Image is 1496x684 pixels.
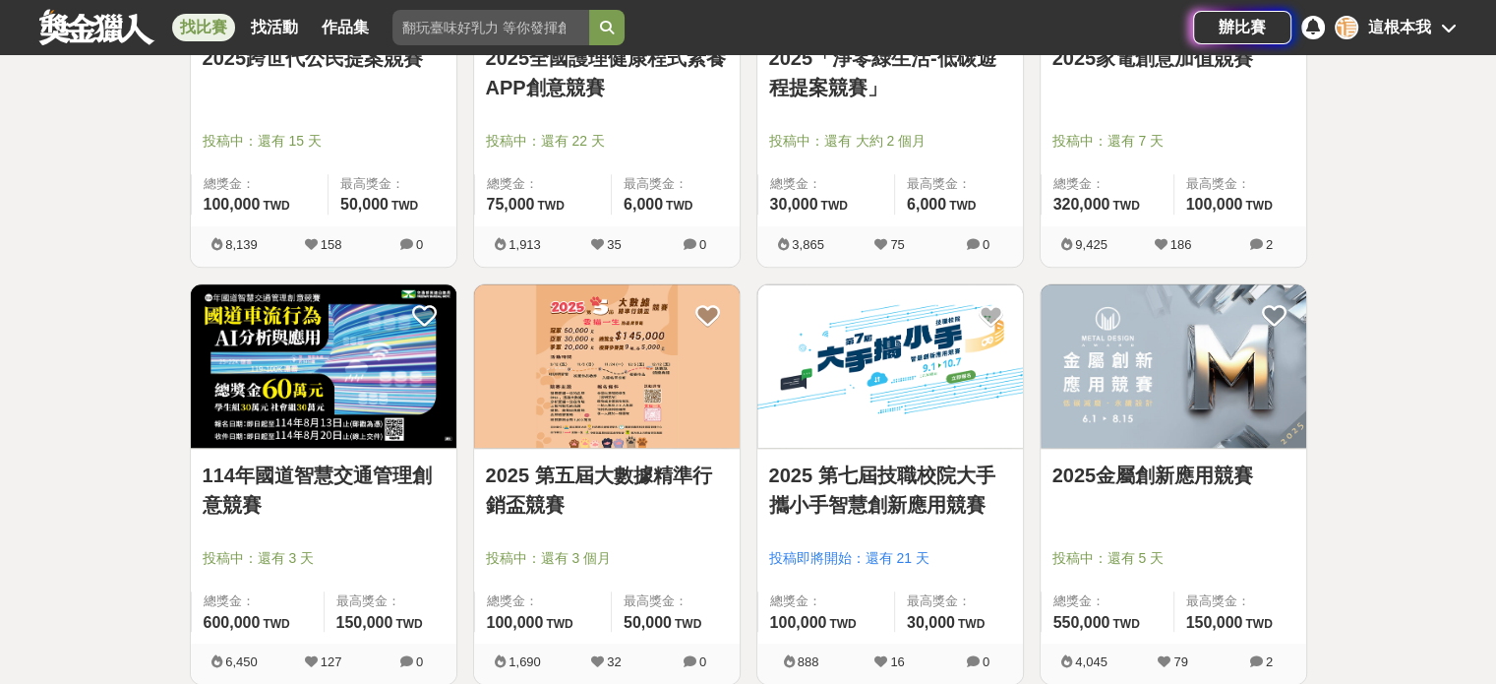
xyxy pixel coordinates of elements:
[487,591,599,611] span: 總獎金：
[699,654,706,669] span: 0
[1266,654,1273,669] span: 2
[546,617,572,631] span: TWD
[321,237,342,252] span: 158
[336,591,445,611] span: 最高獎金：
[340,196,389,213] span: 50,000
[225,237,258,252] span: 8,139
[336,614,393,631] span: 150,000
[474,284,740,449] img: Cover Image
[624,174,728,194] span: 最高獎金：
[191,284,456,449] img: Cover Image
[487,614,544,631] span: 100,000
[1041,284,1306,449] img: Cover Image
[958,617,985,631] span: TWD
[1052,131,1294,152] span: 投稿中：還有 7 天
[1075,654,1107,669] span: 4,045
[487,196,535,213] span: 75,000
[1368,16,1431,39] div: 這根本我
[1053,591,1162,611] span: 總獎金：
[263,617,289,631] span: TWD
[1052,461,1294,490] a: 2025金屬創新應用競賽
[1245,617,1272,631] span: TWD
[1053,196,1110,213] span: 320,000
[770,614,827,631] span: 100,000
[624,196,663,213] span: 6,000
[204,591,312,611] span: 總獎金：
[1245,199,1272,213] span: TWD
[798,654,819,669] span: 888
[1112,199,1139,213] span: TWD
[1112,617,1139,631] span: TWD
[1186,196,1243,213] span: 100,000
[225,654,258,669] span: 6,450
[792,237,824,252] span: 3,865
[392,10,589,45] input: 翻玩臺味好乳力 等你發揮創意！
[203,548,445,569] span: 投稿中：還有 3 天
[537,199,564,213] span: TWD
[769,548,1011,569] span: 投稿即將開始：還有 21 天
[829,617,856,631] span: TWD
[263,199,289,213] span: TWD
[203,43,445,73] a: 2025跨世代公民提案競賽
[1075,237,1107,252] span: 9,425
[1053,174,1162,194] span: 總獎金：
[907,174,1011,194] span: 最高獎金：
[1173,654,1187,669] span: 79
[204,614,261,631] span: 600,000
[675,617,701,631] span: TWD
[509,654,541,669] span: 1,690
[340,174,445,194] span: 最高獎金：
[666,199,692,213] span: TWD
[416,237,423,252] span: 0
[486,548,728,569] span: 投稿中：還有 3 個月
[890,237,904,252] span: 75
[204,196,261,213] span: 100,000
[486,131,728,152] span: 投稿中：還有 22 天
[624,614,672,631] span: 50,000
[770,591,882,611] span: 總獎金：
[486,461,728,520] a: 2025 第五屆大數據精準行銷盃競賽
[769,43,1011,102] a: 2025「淨零綠生活-低碳遊程提案競賽」
[820,199,847,213] span: TWD
[1186,591,1294,611] span: 最高獎金：
[699,237,706,252] span: 0
[243,14,306,41] a: 找活動
[203,131,445,152] span: 投稿中：還有 15 天
[1170,237,1192,252] span: 186
[907,614,955,631] span: 30,000
[607,237,621,252] span: 35
[1053,614,1110,631] span: 550,000
[907,196,946,213] span: 6,000
[757,284,1023,449] img: Cover Image
[907,591,1011,611] span: 最高獎金：
[486,43,728,102] a: 2025全國護理健康程式素養APP創意競賽
[983,654,989,669] span: 0
[1186,174,1294,194] span: 最高獎金：
[1052,548,1294,569] span: 投稿中：還有 5 天
[172,14,235,41] a: 找比賽
[890,654,904,669] span: 16
[203,461,445,520] a: 114年國道智慧交通管理創意競賽
[983,237,989,252] span: 0
[949,199,976,213] span: TWD
[770,196,818,213] span: 30,000
[487,174,599,194] span: 總獎金：
[314,14,377,41] a: 作品集
[1266,237,1273,252] span: 2
[395,617,422,631] span: TWD
[1193,11,1291,44] a: 辦比賽
[416,654,423,669] span: 0
[1335,16,1358,39] div: 這
[1186,614,1243,631] span: 150,000
[607,654,621,669] span: 32
[509,237,541,252] span: 1,913
[321,654,342,669] span: 127
[204,174,316,194] span: 總獎金：
[624,591,728,611] span: 最高獎金：
[770,174,882,194] span: 總獎金：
